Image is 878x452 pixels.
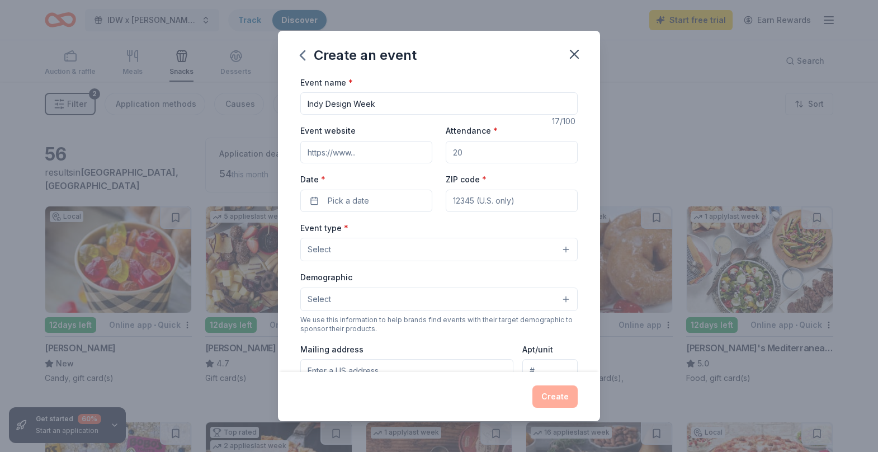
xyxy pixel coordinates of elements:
[300,238,578,261] button: Select
[446,125,498,136] label: Attendance
[300,344,364,355] label: Mailing address
[300,125,356,136] label: Event website
[300,223,348,234] label: Event type
[300,359,513,382] input: Enter a US address
[446,141,578,163] input: 20
[446,190,578,212] input: 12345 (U.S. only)
[300,92,578,115] input: Spring Fundraiser
[308,243,331,256] span: Select
[300,288,578,311] button: Select
[446,174,487,185] label: ZIP code
[300,46,417,64] div: Create an event
[522,344,553,355] label: Apt/unit
[300,272,352,283] label: Demographic
[300,77,353,88] label: Event name
[328,194,369,208] span: Pick a date
[522,359,578,382] input: #
[300,190,432,212] button: Pick a date
[308,293,331,306] span: Select
[300,141,432,163] input: https://www...
[552,115,578,128] div: 17 /100
[300,174,432,185] label: Date
[300,316,578,333] div: We use this information to help brands find events with their target demographic to sponsor their...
